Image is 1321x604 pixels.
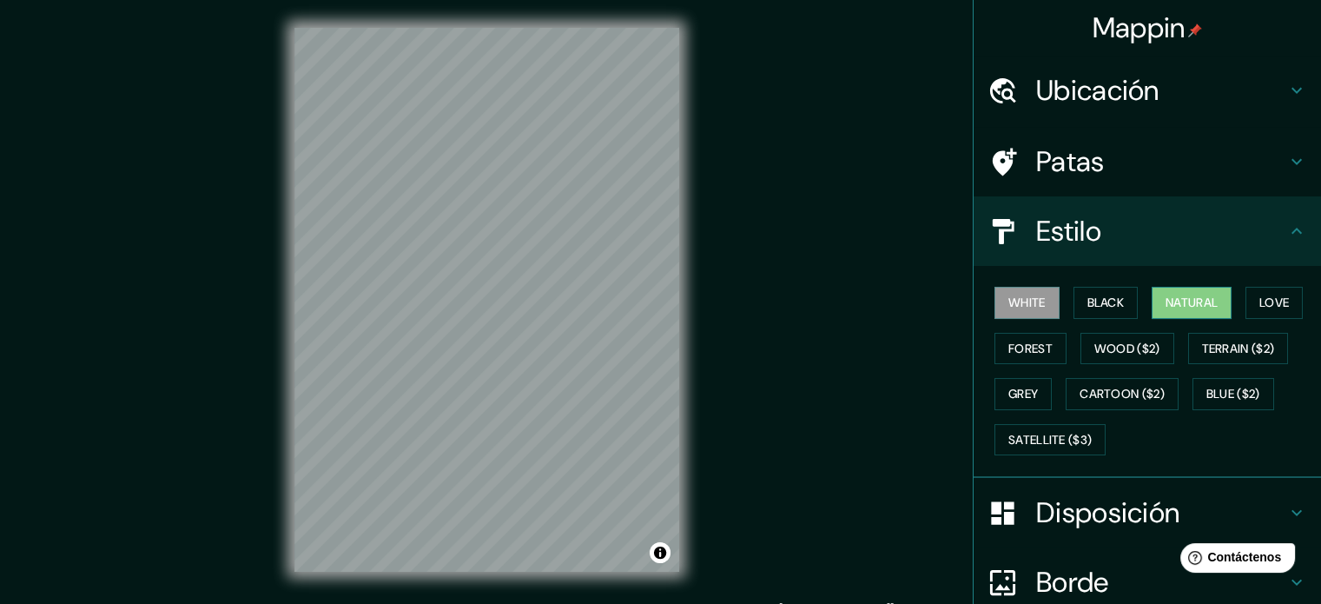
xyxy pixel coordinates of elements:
font: Mappin [1093,10,1186,46]
font: Ubicación [1036,72,1159,109]
iframe: Lanzador de widgets de ayuda [1166,536,1302,585]
font: Estilo [1036,213,1101,249]
div: Disposición [974,478,1321,548]
div: Estilo [974,196,1321,266]
button: Blue ($2) [1192,378,1274,410]
button: Natural [1152,287,1232,319]
div: Patas [974,127,1321,196]
img: pin-icon.png [1188,23,1202,37]
canvas: Mapa [294,28,679,572]
button: Forest [994,333,1067,365]
font: Patas [1036,143,1105,180]
button: Wood ($2) [1080,333,1174,365]
button: Black [1073,287,1139,319]
button: Activar o desactivar atribución [650,542,670,563]
button: White [994,287,1060,319]
button: Terrain ($2) [1188,333,1289,365]
font: Borde [1036,564,1109,601]
button: Love [1245,287,1303,319]
div: Ubicación [974,56,1321,125]
button: Satellite ($3) [994,424,1106,456]
button: Grey [994,378,1052,410]
font: Disposición [1036,494,1179,531]
button: Cartoon ($2) [1066,378,1179,410]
